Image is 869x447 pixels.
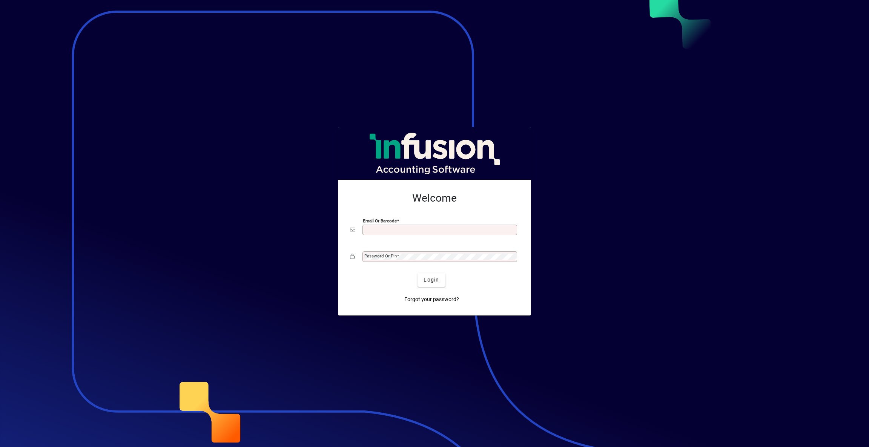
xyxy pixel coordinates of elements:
span: Forgot your password? [404,295,459,303]
button: Login [418,273,445,287]
mat-label: Password or Pin [364,253,397,259]
a: Forgot your password? [401,293,462,306]
h2: Welcome [350,192,519,205]
span: Login [424,276,439,284]
mat-label: Email or Barcode [363,218,397,223]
